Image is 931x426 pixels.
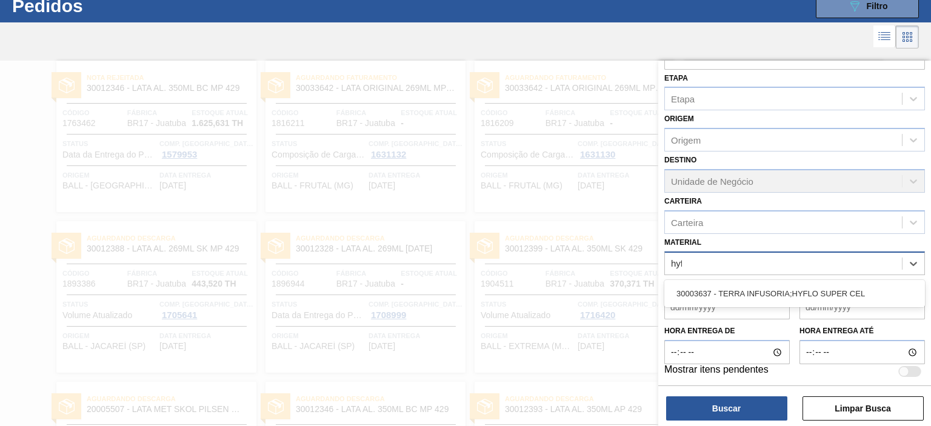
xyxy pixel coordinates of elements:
[671,94,695,104] div: Etapa
[664,322,790,340] label: Hora entrega de
[664,156,696,164] label: Destino
[664,197,702,205] label: Carteira
[799,322,925,340] label: Hora entrega até
[664,74,688,82] label: Etapa
[664,295,790,319] input: dd/mm/yyyy
[664,238,701,247] label: Material
[873,25,896,48] div: Visão em Lista
[896,25,919,48] div: Visão em Cards
[671,217,703,227] div: Carteira
[867,1,888,11] span: Filtro
[664,364,769,379] label: Mostrar itens pendentes
[799,295,925,319] input: dd/mm/yyyy
[664,282,925,305] div: 30003637 - TERRA INFUSORIA;HYFLO SUPER CEL
[671,135,701,145] div: Origem
[664,115,694,123] label: Origem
